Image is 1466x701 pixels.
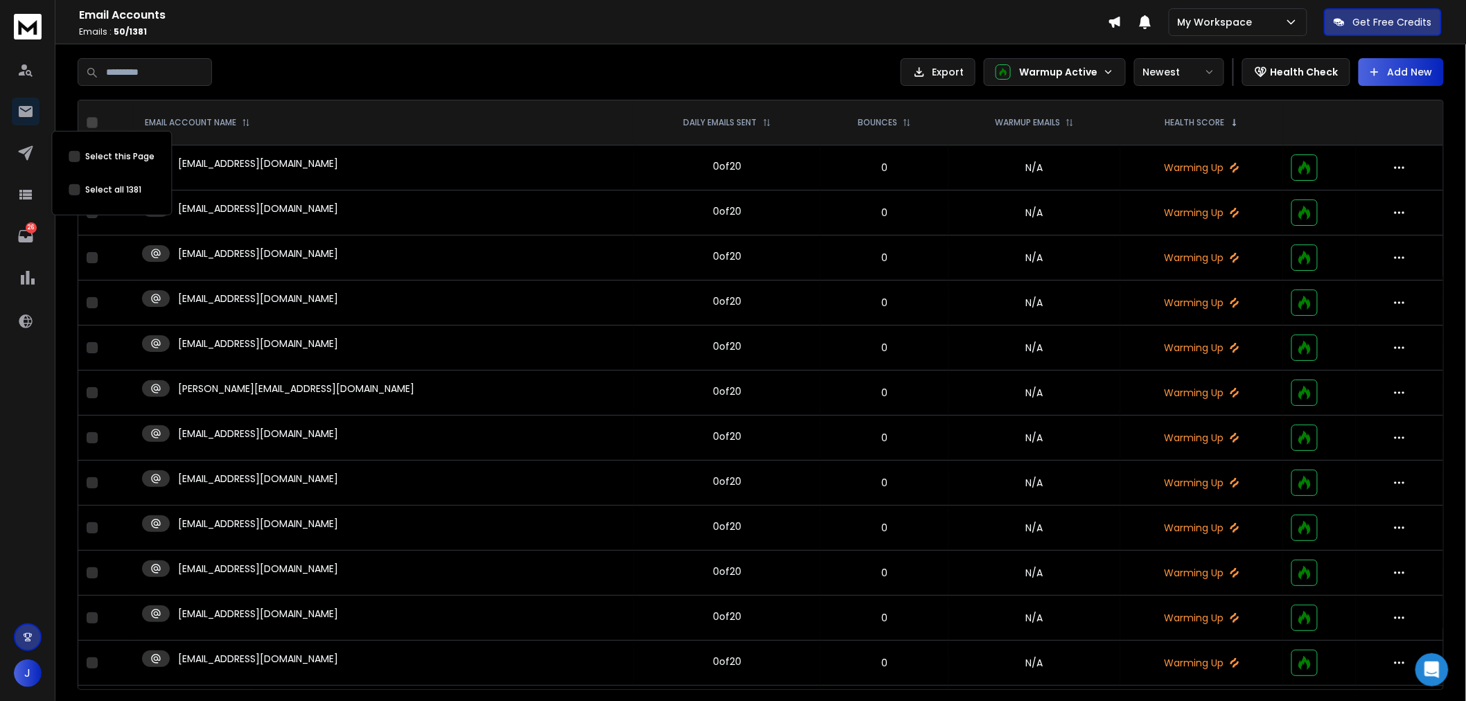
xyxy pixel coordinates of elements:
div: A few common reasons why this happens: [22,267,216,308]
td: N/A [948,236,1120,281]
button: go back [9,6,35,32]
p: Warming Up [1129,431,1275,445]
td: N/A [948,190,1120,236]
p: 0 [829,476,940,490]
textarea: Message… [12,425,265,448]
p: 0 [829,431,940,445]
td: N/A [948,371,1120,416]
td: N/A [948,281,1120,326]
button: Send a message… [238,448,260,470]
p: WARMUP EMAILS [995,117,1060,128]
p: 0 [829,611,940,625]
img: logo [14,14,42,39]
div: 0 of 20 [713,294,741,308]
button: Upload attachment [66,454,77,465]
p: Get Free Credits [1353,15,1432,29]
div: <b>[PERSON_NAME]</b> joined the conversation [42,81,254,94]
div: Raj says… [11,78,266,110]
li: Login details may have been updated or reset recently. [33,308,216,334]
p: [EMAIL_ADDRESS][DOMAIN_NAME] [178,247,338,260]
div: 0 of 20 [713,339,741,353]
td: N/A [948,326,1120,371]
button: J [14,659,42,687]
div: Raj says… [11,110,266,506]
p: 0 [829,656,940,670]
p: Emails : [79,26,1108,37]
p: [EMAIL_ADDRESS][DOMAIN_NAME] [178,652,338,666]
label: Select all 1381 [85,184,141,195]
p: Warming Up [1129,251,1275,265]
label: Select this Page [85,151,154,162]
div: 0 of 20 [713,610,741,623]
li: The account session expired and needs a fresh re-authentication. [33,367,216,393]
div: 0 of 20 [713,474,741,488]
div: 0 of 20 [713,249,741,263]
p: Warming Up [1129,656,1275,670]
p: DAILY EMAILS SENT [684,117,757,128]
button: Home [217,6,243,32]
h1: Email Accounts [79,7,1108,24]
button: Get Free Credits [1324,8,1442,36]
p: Warming Up [1129,566,1275,580]
td: N/A [948,551,1120,596]
div: The quickest fix is to click and re-authenticate the account. Once done, your mailbox will be bac... [22,400,216,468]
p: Warming Up [1129,296,1275,310]
button: Add New [1359,58,1444,86]
div: 0 of 20 [713,159,741,173]
div: EMAIL ACCOUNT NAME [145,117,250,128]
p: [EMAIL_ADDRESS][DOMAIN_NAME] [178,157,338,170]
p: [EMAIL_ADDRESS][DOMAIN_NAME] [178,517,338,531]
p: [EMAIL_ADDRESS][DOMAIN_NAME] [178,202,338,215]
p: [EMAIL_ADDRESS][DOMAIN_NAME] [178,337,338,350]
div: 0 of 20 [713,384,741,398]
p: Warming Up [1129,521,1275,535]
td: N/A [948,641,1120,686]
p: [EMAIL_ADDRESS][DOMAIN_NAME] [178,562,338,576]
div: Close [243,6,268,30]
p: Warmup Active [1019,65,1097,79]
iframe: Intercom live chat [1415,653,1449,686]
div: 0 of 20 [713,204,741,218]
p: My Workspace [1178,15,1258,29]
td: N/A [948,596,1120,641]
p: HEALTH SCORE [1165,117,1225,128]
p: 0 [829,386,940,400]
td: N/A [948,461,1120,506]
span: 50 / 1381 [114,26,147,37]
div: 0 of 20 [713,429,741,443]
p: [EMAIL_ADDRESS][DOMAIN_NAME] [178,472,338,486]
li: The mailbox connection dropped temporarily due to server instability. [33,337,216,363]
p: [PERSON_NAME][EMAIL_ADDRESS][DOMAIN_NAME] [178,382,414,396]
button: Health Check [1242,58,1350,86]
p: Health Check [1271,65,1339,79]
p: BOUNCES [858,117,897,128]
p: Warming Up [1129,206,1275,220]
p: 0 [829,521,940,535]
td: N/A [948,506,1120,551]
p: Warming Up [1129,611,1275,625]
p: 0 [829,161,940,175]
div: Jeff says… [11,14,266,55]
b: “Temporary authentication failure” [22,146,207,171]
b: Reconnect [44,414,101,425]
button: Emoji picker [21,454,33,465]
p: [EMAIL_ADDRESS][DOMAIN_NAME] [178,292,338,305]
p: 0 [829,296,940,310]
img: Profile image for Box [39,8,62,30]
p: Warming Up [1129,161,1275,175]
h1: Box [67,13,87,24]
td: N/A [948,416,1120,461]
button: Newest [1134,58,1224,86]
p: Warming Up [1129,386,1275,400]
div: Hi [PERSON_NAME], The error you’re seeing ( ) usually happens when the connection between your ma... [22,118,216,268]
div: 0 of 20 [713,655,741,668]
p: [EMAIL_ADDRESS][DOMAIN_NAME] [178,607,338,621]
p: 0 [829,206,940,220]
div: 0 of 20 [713,520,741,533]
p: 26 [26,222,37,233]
p: Warming Up [1129,341,1275,355]
a: 26 [12,222,39,250]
